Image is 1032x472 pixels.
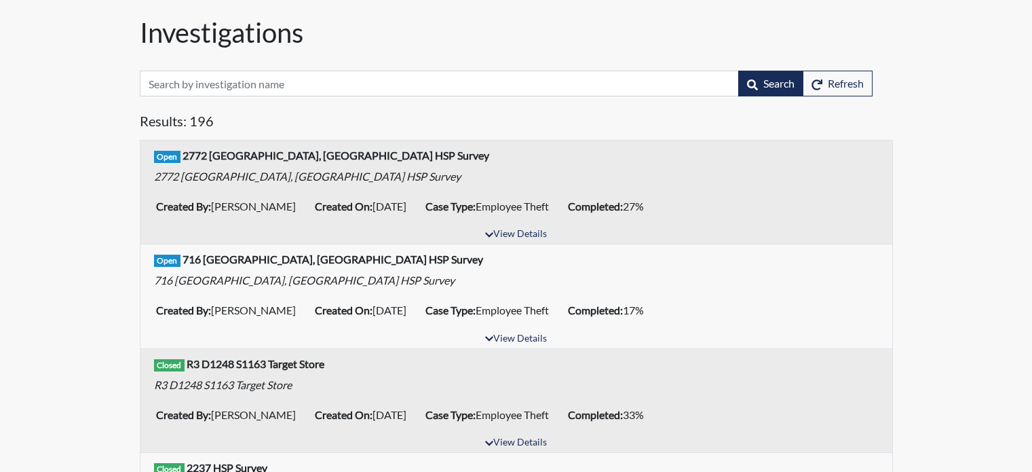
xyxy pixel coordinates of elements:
b: 716 [GEOGRAPHIC_DATA], [GEOGRAPHIC_DATA] HSP Survey [183,253,483,266]
button: View Details [479,225,553,244]
button: Search [738,71,803,96]
li: Employee Theft [420,404,562,426]
em: R3 D1248 S1163 Target Store [154,378,292,391]
span: Refresh [828,77,864,90]
em: 2772 [GEOGRAPHIC_DATA], [GEOGRAPHIC_DATA] HSP Survey [154,170,461,183]
button: Refresh [803,71,873,96]
b: Created By: [156,200,211,213]
span: Search [763,77,795,90]
h1: Investigations [140,16,893,49]
b: 2772 [GEOGRAPHIC_DATA], [GEOGRAPHIC_DATA] HSP Survey [183,149,489,162]
b: Completed: [568,304,623,316]
b: Case Type: [425,408,476,421]
h5: Results: 196 [140,113,893,134]
b: Created By: [156,304,211,316]
b: Completed: [568,408,623,421]
span: Open [154,255,181,267]
li: [DATE] [309,404,420,426]
li: 33% [562,404,657,426]
li: [DATE] [309,196,420,217]
b: Case Type: [425,200,476,213]
input: Search by investigation name [140,71,739,96]
b: Created By: [156,408,211,421]
b: Created On: [315,200,372,213]
li: [PERSON_NAME] [151,404,309,426]
li: Employee Theft [420,196,562,217]
b: Case Type: [425,304,476,316]
li: 17% [562,299,657,321]
button: View Details [479,330,553,348]
li: Employee Theft [420,299,562,321]
li: [DATE] [309,299,420,321]
span: Open [154,151,181,163]
li: [PERSON_NAME] [151,299,309,321]
li: 27% [562,196,657,217]
em: 716 [GEOGRAPHIC_DATA], [GEOGRAPHIC_DATA] HSP Survey [154,274,455,287]
span: Closed [154,359,185,371]
b: R3 D1248 S1163 Target Store [187,357,324,370]
button: View Details [479,434,553,452]
b: Completed: [568,200,623,213]
b: Created On: [315,304,372,316]
b: Created On: [315,408,372,421]
li: [PERSON_NAME] [151,196,309,217]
